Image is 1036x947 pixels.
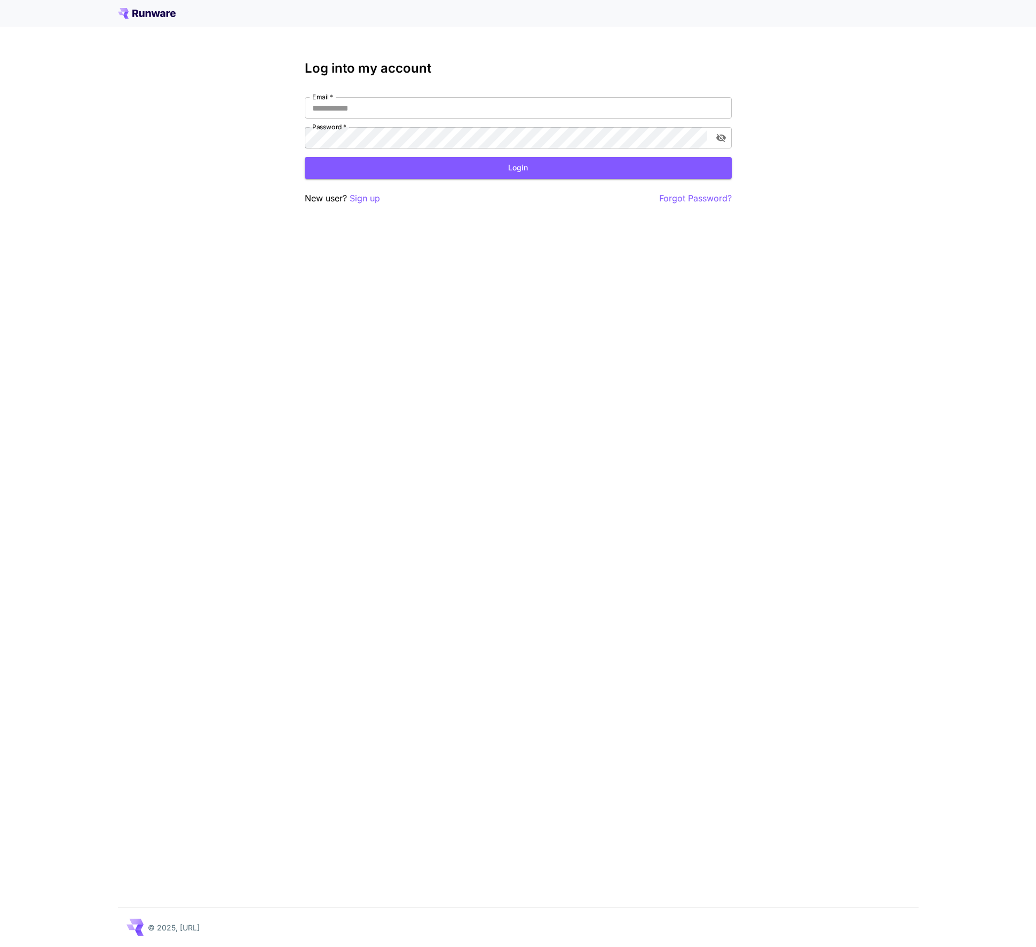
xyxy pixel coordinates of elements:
[148,922,200,933] p: © 2025, [URL]
[350,192,380,205] button: Sign up
[659,192,732,205] button: Forgot Password?
[312,92,333,101] label: Email
[711,128,731,147] button: toggle password visibility
[305,192,380,205] p: New user?
[312,122,346,131] label: Password
[305,61,732,76] h3: Log into my account
[305,157,732,179] button: Login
